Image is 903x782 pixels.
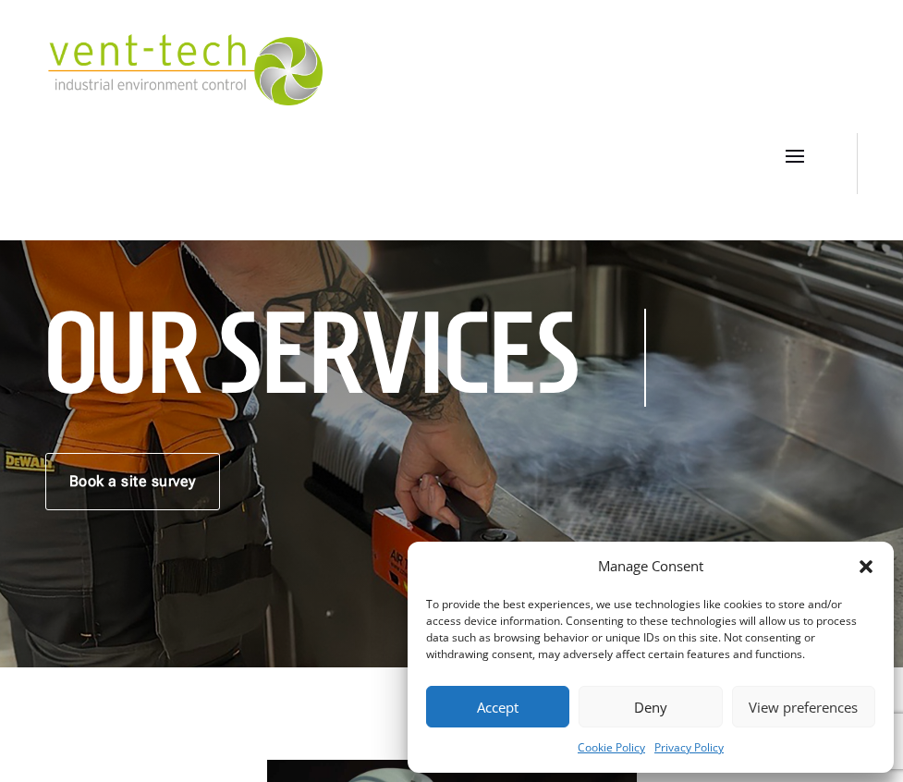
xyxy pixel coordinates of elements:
[45,453,220,510] a: Book a site survey
[426,686,569,727] button: Accept
[857,557,875,576] div: Close dialog
[579,686,722,727] button: Deny
[426,596,873,663] div: To provide the best experiences, we use technologies like cookies to store and/or access device i...
[45,309,646,407] h1: Our Services
[598,556,703,578] div: Manage Consent
[654,737,724,759] a: Privacy Policy
[732,686,875,727] button: View preferences
[45,34,323,105] img: 2023-09-27T08_35_16.549ZVENT-TECH---Clear-background
[578,737,645,759] a: Cookie Policy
